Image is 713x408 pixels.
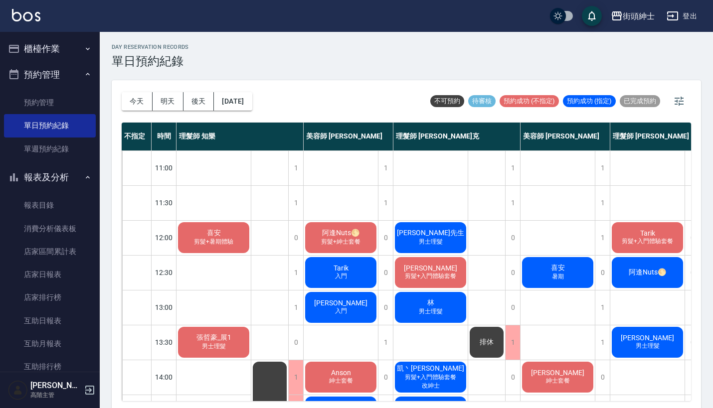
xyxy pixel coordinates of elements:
div: 0 [505,360,520,395]
div: 12:30 [152,255,177,290]
span: 男士理髮 [417,238,445,246]
button: 今天 [122,92,153,111]
div: 13:00 [152,290,177,325]
div: 1 [288,290,303,325]
span: 暑期 [550,272,566,281]
a: 互助月報表 [4,332,96,355]
div: 0 [595,256,610,290]
span: Tarik [638,229,657,237]
span: 入門 [333,272,349,280]
div: 1 [378,325,393,360]
div: 街頭紳士 [623,10,655,22]
div: 0 [505,290,520,325]
div: 理髮師 知樂 [177,123,304,150]
a: 店家區間累計表 [4,240,96,263]
div: 1 [595,290,610,325]
div: 1 [595,151,610,185]
div: 1 [595,221,610,255]
div: 1 [288,186,303,220]
span: 剪髮+入門體驗套餐 [403,272,458,280]
div: 1 [288,151,303,185]
div: 理髮師 [PERSON_NAME] [610,123,700,150]
div: 0 [288,325,303,360]
div: 1 [595,325,610,360]
span: 紳士套餐 [544,377,572,385]
div: 1 [595,186,610,220]
div: 0 [595,360,610,395]
a: 報表目錄 [4,194,96,217]
span: [PERSON_NAME]先生 [395,229,466,238]
span: [PERSON_NAME] [402,264,459,272]
div: 不指定 [122,123,152,150]
span: 男士理髮 [634,342,662,350]
span: 張哲豪_展1 [194,333,233,342]
span: 男士理髮 [417,307,445,316]
div: 美容師 [PERSON_NAME] [521,123,610,150]
div: 13:30 [152,325,177,360]
span: 不可預約 [430,97,464,106]
div: 0 [378,221,393,255]
div: 1 [505,151,520,185]
span: 已完成預約 [620,97,660,106]
div: 1 [288,360,303,395]
button: 櫃檯作業 [4,36,96,62]
div: 0 [505,221,520,255]
a: 店家日報表 [4,263,96,286]
button: 明天 [153,92,183,111]
h2: day Reservation records [112,44,189,50]
span: 紳士套餐 [327,377,355,385]
span: 喜安 [549,264,567,272]
div: 14:00 [152,360,177,395]
div: 1 [378,186,393,220]
span: Anson [329,369,353,377]
h3: 單日預約紀錄 [112,54,189,68]
div: 1 [505,325,520,360]
button: 街頭紳士 [607,6,659,26]
button: [DATE] [214,92,252,111]
img: Logo [12,9,40,21]
span: 入門 [333,307,349,315]
span: 喜安 [205,229,223,238]
span: 剪髮+入門體驗套餐 [620,237,675,246]
span: 凱丶[PERSON_NAME] [395,364,466,373]
span: Tarik [332,264,351,272]
div: 12:00 [152,220,177,255]
div: 美容師 [PERSON_NAME] [304,123,393,150]
a: 互助日報表 [4,309,96,332]
span: 預約成功 (指定) [563,97,616,106]
div: 11:30 [152,185,177,220]
span: 排休 [478,338,496,347]
a: 互助排行榜 [4,355,96,378]
span: 待審核 [468,97,496,106]
div: 時間 [152,123,177,150]
span: 預約成功 (不指定) [500,97,559,106]
a: 單週預約紀錄 [4,137,96,160]
div: 0 [378,360,393,395]
button: 報表及分析 [4,164,96,190]
div: 0 [378,290,393,325]
p: 高階主管 [30,391,81,400]
a: 店家排行榜 [4,286,96,309]
span: 剪髮+入門體驗套餐 [403,373,458,382]
span: 剪髮+紳士套餐 [319,238,362,246]
span: [PERSON_NAME] [312,299,369,307]
div: 0 [378,256,393,290]
span: 改紳士 [420,382,442,390]
div: 1 [505,186,520,220]
a: 單日預約紀錄 [4,114,96,137]
span: 阿逢Nuts🌕 [320,229,361,238]
img: Person [8,380,28,400]
span: 男士理髮 [200,342,228,351]
button: 登出 [663,7,701,25]
div: 0 [505,256,520,290]
button: 後天 [183,92,214,111]
div: 1 [288,256,303,290]
div: 理髮師 [PERSON_NAME]克 [393,123,521,150]
a: 消費分析儀表板 [4,217,96,240]
div: 1 [378,151,393,185]
span: [PERSON_NAME] [619,334,676,342]
button: 預約管理 [4,62,96,88]
span: 剪髮+暑期體驗 [192,238,235,246]
span: 林 [425,298,436,307]
span: [PERSON_NAME] [529,369,586,377]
